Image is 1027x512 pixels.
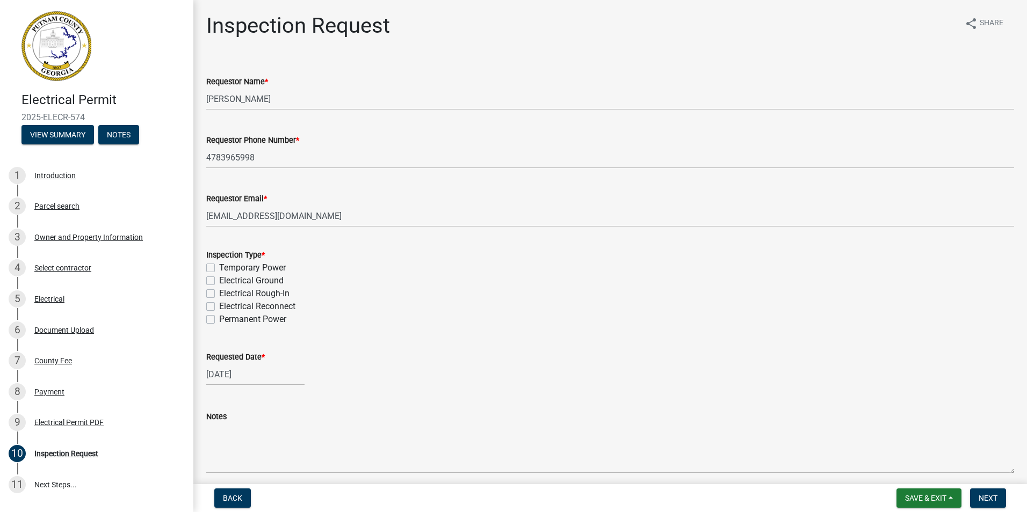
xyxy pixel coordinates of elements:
label: Temporary Power [219,261,286,274]
div: 10 [9,445,26,462]
label: Requested Date [206,354,265,361]
div: 5 [9,290,26,308]
h1: Inspection Request [206,13,390,39]
label: Requestor Email [206,195,267,203]
button: Save & Exit [896,488,961,508]
div: 7 [9,352,26,369]
button: Back [214,488,251,508]
i: share [965,17,978,30]
label: Requestor Name [206,78,268,86]
label: Electrical Reconnect [219,300,295,313]
span: 2025-ELECR-574 [21,112,172,122]
div: 11 [9,476,26,493]
label: Electrical Ground [219,274,284,287]
span: Save & Exit [905,494,946,502]
button: View Summary [21,125,94,144]
button: Notes [98,125,139,144]
div: 2 [9,198,26,215]
span: Share [980,17,1003,30]
label: Notes [206,413,227,421]
span: Back [223,494,242,502]
div: 4 [9,259,26,276]
div: 1 [9,167,26,184]
div: Inspection Request [34,450,98,457]
h4: Electrical Permit [21,92,185,108]
div: Electrical Permit PDF [34,419,104,426]
div: Owner and Property Information [34,233,143,241]
div: 8 [9,383,26,400]
div: Payment [34,388,64,396]
span: Next [979,494,997,502]
div: 9 [9,414,26,431]
div: Introduction [34,172,76,179]
div: Document Upload [34,326,94,334]
button: shareShare [956,13,1012,34]
wm-modal-confirm: Notes [98,131,139,140]
wm-modal-confirm: Summary [21,131,94,140]
label: Permanent Power [219,313,286,326]
div: Electrical [34,295,64,303]
label: Inspection Type [206,252,265,259]
div: 3 [9,229,26,246]
div: County Fee [34,357,72,364]
div: Select contractor [34,264,91,272]
label: Electrical Rough-In [219,287,290,300]
label: Requestor Phone Number [206,137,299,144]
div: Parcel search [34,202,79,210]
img: Putnam County, Georgia [21,11,91,81]
button: Next [970,488,1006,508]
div: 6 [9,321,26,339]
input: mm/dd/yyyy [206,363,305,385]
